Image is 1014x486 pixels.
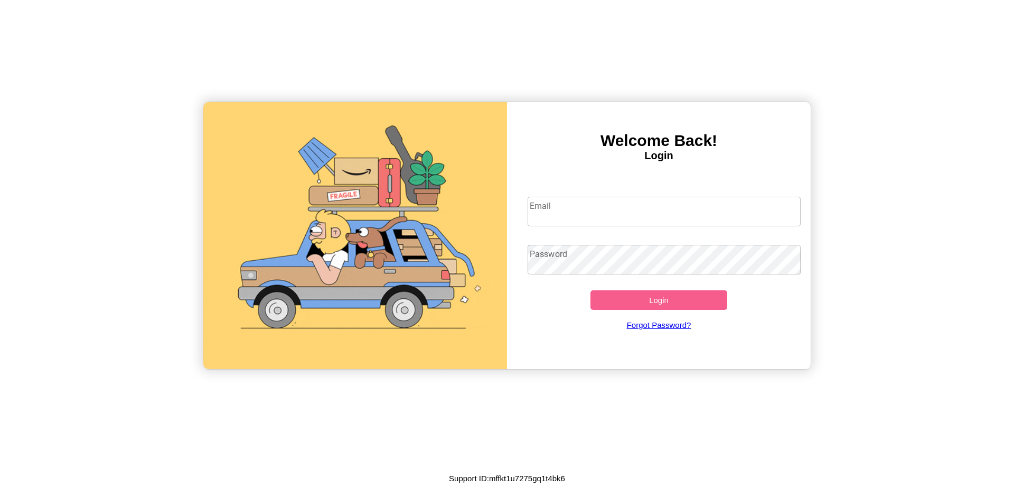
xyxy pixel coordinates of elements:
[449,471,565,485] p: Support ID: mffkt1u7275gq1t4bk6
[203,102,507,369] img: gif
[507,150,811,162] h4: Login
[507,132,811,150] h3: Welcome Back!
[522,310,796,340] a: Forgot Password?
[590,290,727,310] button: Login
